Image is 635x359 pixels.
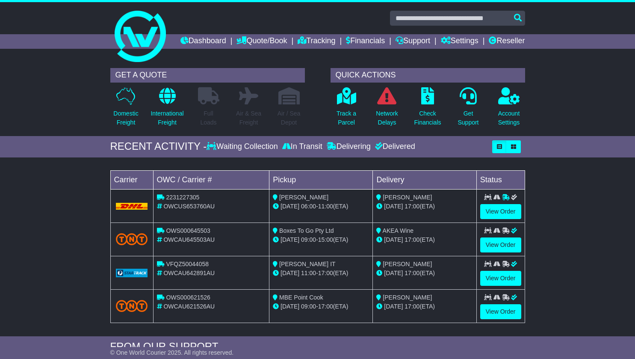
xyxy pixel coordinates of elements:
[376,302,473,311] div: (ETA)
[163,270,215,276] span: OWCAU642891AU
[480,271,521,286] a: View Order
[166,261,209,267] span: VFQZ50044058
[405,303,419,310] span: 17:00
[279,194,328,201] span: [PERSON_NAME]
[325,142,373,151] div: Delivering
[236,109,261,127] p: Air & Sea Freight
[480,204,521,219] a: View Order
[166,194,199,201] span: 2231227305
[413,87,441,132] a: CheckFinancials
[376,269,473,278] div: (ETA)
[301,236,316,243] span: 09:00
[273,235,369,244] div: - (ETA)
[383,194,432,201] span: [PERSON_NAME]
[480,304,521,319] a: View Order
[113,87,139,132] a: DomesticFreight
[163,303,215,310] span: OWCAU621526AU
[414,109,441,127] p: Check Financials
[301,203,316,210] span: 06:00
[279,227,334,234] span: Boxes To Go Pty Ltd
[116,300,148,312] img: TNT_Domestic.png
[441,34,478,49] a: Settings
[269,170,373,189] td: Pickup
[280,142,325,151] div: In Transit
[166,227,210,234] span: OWS000645503
[373,170,476,189] td: Delivery
[383,261,432,267] span: [PERSON_NAME]
[318,270,333,276] span: 17:00
[457,87,479,132] a: GetSupport
[376,109,398,127] p: Network Delays
[110,341,525,353] div: FROM OUR SUPPORT
[236,34,287,49] a: Quote/Book
[281,303,299,310] span: [DATE]
[110,170,153,189] td: Carrier
[301,303,316,310] span: 09:00
[405,203,419,210] span: 17:00
[498,87,520,132] a: AccountSettings
[110,349,234,356] span: © One World Courier 2025. All rights reserved.
[375,87,398,132] a: NetworkDelays
[116,233,148,245] img: TNT_Domestic.png
[346,34,385,49] a: Financials
[150,87,184,132] a: InternationalFreight
[458,109,478,127] p: Get Support
[405,236,419,243] span: 17:00
[376,235,473,244] div: (ETA)
[281,203,299,210] span: [DATE]
[278,109,301,127] p: Air / Sea Depot
[116,269,148,277] img: GetCarrierServiceLogo
[396,34,430,49] a: Support
[480,237,521,252] a: View Order
[110,140,207,153] div: RECENT ACTIVITY -
[384,203,403,210] span: [DATE]
[301,270,316,276] span: 11:00
[318,203,333,210] span: 11:00
[180,34,226,49] a: Dashboard
[163,203,215,210] span: OWCUS653760AU
[298,34,335,49] a: Tracking
[207,142,280,151] div: Waiting Collection
[166,294,210,301] span: OWS000621526
[273,269,369,278] div: - (ETA)
[336,87,357,132] a: Track aParcel
[405,270,419,276] span: 17:00
[151,109,183,127] p: International Freight
[281,270,299,276] span: [DATE]
[281,236,299,243] span: [DATE]
[331,68,525,83] div: QUICK ACTIONS
[163,236,215,243] span: OWCAU645503AU
[373,142,415,151] div: Delivered
[498,109,520,127] p: Account Settings
[384,303,403,310] span: [DATE]
[279,261,335,267] span: [PERSON_NAME] IT
[489,34,525,49] a: Reseller
[116,203,148,210] img: DHL.png
[153,170,269,189] td: OWC / Carrier #
[383,294,432,301] span: [PERSON_NAME]
[383,227,413,234] span: AKEA Wine
[110,68,305,83] div: GET A QUOTE
[384,270,403,276] span: [DATE]
[376,202,473,211] div: (ETA)
[273,202,369,211] div: - (ETA)
[318,236,333,243] span: 15:00
[279,294,323,301] span: MBE Point Cook
[384,236,403,243] span: [DATE]
[113,109,138,127] p: Domestic Freight
[318,303,333,310] span: 17:00
[273,302,369,311] div: - (ETA)
[476,170,525,189] td: Status
[337,109,356,127] p: Track a Parcel
[198,109,219,127] p: Full Loads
